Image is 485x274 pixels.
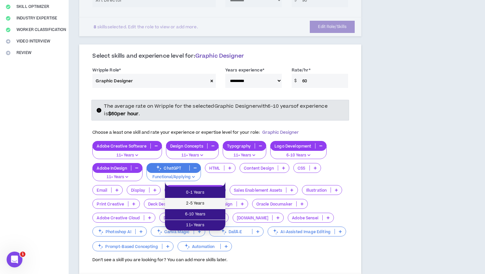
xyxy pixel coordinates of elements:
button: 11+ Years [223,147,266,159]
button: 11+ Years [92,147,162,159]
label: Rate/hr [292,65,310,75]
p: Photoshop AI [93,229,135,234]
span: Choose a least one skill and rate your experience or expertise level for your role: [92,129,299,135]
span: info-circle [97,108,101,113]
span: $ [292,74,299,88]
span: Don't see a skill you are looking for? You can add more skills later. [92,257,227,263]
input: (e.g. User Experience, Visual & UI, Technical PM, etc.) [92,74,208,88]
label: Years experience [225,65,264,75]
p: 11+ Years [170,152,214,158]
p: Email [93,188,111,193]
p: Canva Magic [151,229,194,234]
p: Typography [223,144,255,149]
p: Prompt-Based Concepting [93,244,162,249]
p: DallÂ·E [210,229,252,234]
button: 11+ Years [166,147,219,159]
p: Design Concepts [166,144,207,149]
span: Graphic Designer [262,129,299,135]
p: 6-10 Years [275,152,322,158]
p: Sales Enablement Assets [230,188,286,193]
p: Oracle Documaker [252,202,296,206]
span: 2-5 Years [169,200,221,207]
span: 0-1 Years [169,189,221,196]
p: 11+ Years [227,152,262,158]
p: 11+ Years [97,174,138,180]
p: ChatGPT [147,166,189,171]
iframe: Intercom live chat [7,252,22,267]
button: Functional/Applying [146,169,201,181]
button: 11+ Years [92,169,143,181]
p: 11+ Years [97,152,157,158]
strong: $ 60 per hour [108,110,139,117]
span: Select skills and experience level for: [92,52,244,60]
p: AI-Assisted Image Editing [268,229,335,234]
p: HTML [205,166,224,171]
p: Adobe InDesign [93,166,131,171]
p: Deck Design [144,202,176,206]
p: Logo Development [271,144,315,149]
p: [DOMAIN_NAME] [233,215,272,220]
span: 1 [20,252,25,257]
span: 11+ Years [169,222,221,229]
span: Graphic Designer [195,52,244,60]
button: 6-10 Years [270,147,327,159]
p: Adobe Creative Cloud [93,215,144,220]
p: Print Creative [93,202,128,206]
p: Content Design [240,166,278,171]
p: Automation [178,244,220,249]
p: Functional/Applying [151,174,197,180]
p: CSS [294,166,309,171]
p: DALL-E [160,215,182,220]
p: Adobe Creative Software [93,144,150,149]
p: Display [127,188,149,193]
p: Adobe Sensei [288,215,322,220]
span: 6-10 Years [169,211,221,218]
p: Illustration [302,188,331,193]
span: The average rate on Wripple for the selected Graphic Designer with 6-10 years of experience is . [104,103,327,117]
label: Wripple Role [92,65,121,75]
input: Ex. $75 [299,74,348,88]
